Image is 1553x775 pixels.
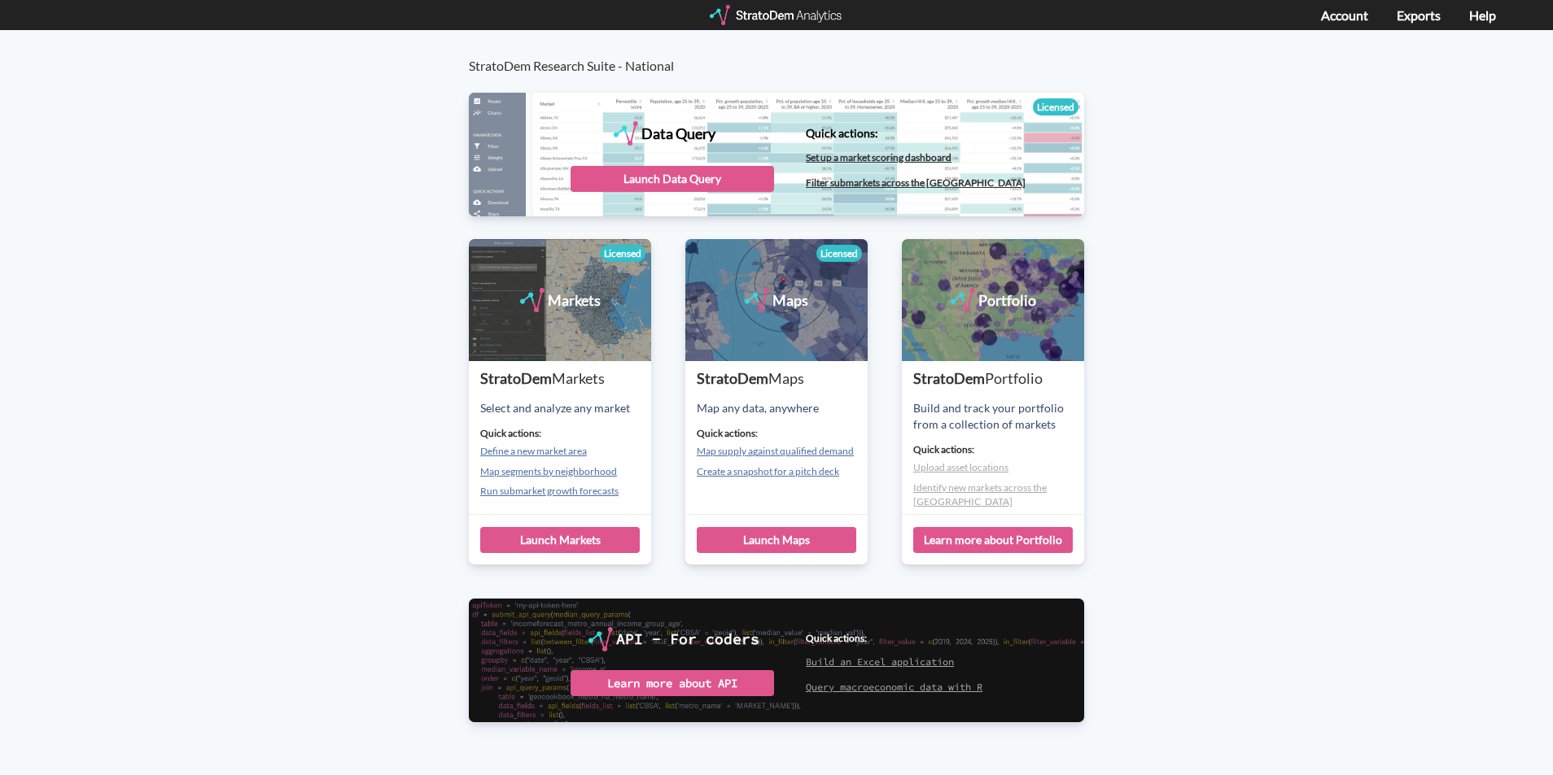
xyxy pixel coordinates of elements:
[548,288,601,312] div: Markets
[469,30,1101,73] h3: StratoDem Research Suite - National
[816,245,862,262] div: Licensed
[913,400,1084,433] div: Build and track your portfolio from a collection of markets
[913,368,1084,390] div: StratoDem
[480,527,640,553] div: Launch Markets
[985,369,1043,387] span: Portfolio
[806,176,1026,189] a: Filter submarkets across the [GEOGRAPHIC_DATA]
[697,368,868,390] div: StratoDem
[697,527,856,553] div: Launch Maps
[913,527,1073,553] div: Learn more about Portfolio
[806,655,954,668] a: Build an Excel application
[1469,7,1496,23] a: Help
[697,400,868,416] div: Map any data, anywhere
[480,485,619,497] a: Run submarket growth forecasts
[1321,7,1368,23] a: Account
[978,288,1036,312] div: Portfolio
[697,445,854,457] a: Map supply against qualified demand
[480,368,651,390] div: StratoDem
[552,369,605,387] span: Markets
[480,445,587,457] a: Define a new market area
[616,627,759,651] div: API - For coders
[772,288,808,312] div: Maps
[641,121,715,146] div: Data Query
[806,633,982,643] h4: Quick actions:
[1397,7,1441,23] a: Exports
[697,465,839,477] a: Create a snapshot for a pitch deck
[600,245,645,262] div: Licensed
[480,465,617,477] a: Map segments by neighborhood
[913,481,1047,507] a: Identify new markets across the [GEOGRAPHIC_DATA]
[806,127,1026,139] h4: Quick actions:
[913,444,1084,455] h4: Quick actions:
[768,369,804,387] span: Maps
[571,166,774,192] div: Launch Data Query
[913,461,1008,473] a: Upload asset locations
[1033,98,1078,115] div: Licensed
[480,428,651,438] h4: Quick actions:
[806,681,982,693] a: Query macroeconomic data with R
[697,428,868,438] h4: Quick actions:
[571,670,774,696] div: Learn more about API
[806,151,951,163] a: Set up a market scoring dashboard
[480,400,651,416] div: Select and analyze any market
